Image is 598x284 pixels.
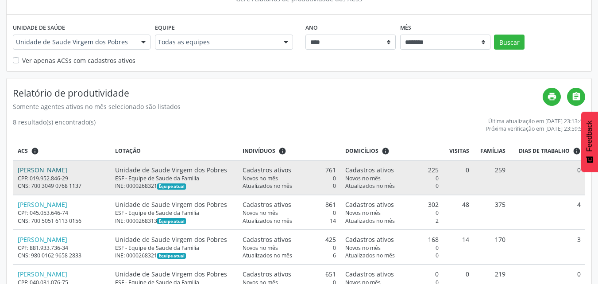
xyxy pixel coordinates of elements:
span: Novos no mês [243,244,278,252]
div: CNS: 980 0162 9658 2833 [18,252,106,259]
span: Novos no mês [243,209,278,217]
div: Somente agentes ativos no mês selecionado são listados [13,102,543,111]
div: INE: 0000268321 [115,182,233,190]
i: <div class="text-left"> <div> <strong>Cadastros ativos:</strong> Cadastros que estão vinculados a... [278,147,286,155]
div: CPF: 019.952.846-29 [18,175,106,182]
i:  [571,92,581,101]
td: 0 [444,160,474,195]
span: Esta é a equipe atual deste Agente [157,253,186,259]
span: Esta é a equipe atual deste Agente [157,218,186,224]
div: ESF - Equipe de Saude da Familia [115,175,233,182]
span: Esta é a equipe atual deste Agente [157,183,186,190]
td: 48 [444,195,474,230]
span: Domicílios [345,147,378,155]
div: 2 [345,217,439,225]
div: 0 [345,175,439,182]
a:  [567,88,585,106]
div: 8 resultado(s) encontrado(s) [13,117,96,132]
h4: Relatório de produtividade [13,88,543,99]
div: 6 [243,252,336,259]
a: [PERSON_NAME] [18,235,67,244]
div: INE: 0000268321 [115,252,233,259]
td: 14 [444,230,474,264]
span: Atualizados no mês [243,252,292,259]
label: Mês [400,21,411,35]
td: 375 [474,195,510,230]
div: Unidade de Saude Virgem dos Pobres [115,165,233,175]
span: Cadastros ativos [243,200,291,209]
span: Cadastros ativos [243,269,291,279]
div: 761 [243,165,336,175]
div: 225 [345,165,439,175]
div: INE: 0000268313 [115,217,233,225]
a: print [543,88,561,106]
button: Feedback - Mostrar pesquisa [581,112,598,172]
span: Cadastros ativos [345,200,394,209]
div: 0 [345,269,439,279]
div: Última atualização em [DATE] 23:13:46 [486,117,585,125]
div: Unidade de Saude Virgem dos Pobres [115,269,233,279]
div: Unidade de Saude Virgem dos Pobres [115,200,233,209]
div: Próxima verificação em [DATE] 23:59:59 [486,125,585,132]
div: CPF: 881.933.736-34 [18,244,106,252]
span: Cadastros ativos [345,269,394,279]
td: 259 [474,160,510,195]
span: Novos no mês [345,244,381,252]
span: Cadastros ativos [243,165,291,175]
th: Visitas [444,142,474,160]
span: Atualizados no mês [243,217,292,225]
div: 0 [345,252,439,259]
i: Dias em que o(a) ACS fez pelo menos uma visita, ou ficha de cadastro individual ou cadastro domic... [573,147,581,155]
label: Unidade de saúde [13,21,65,35]
span: ACS [18,147,28,155]
div: 651 [243,269,336,279]
button: Buscar [494,35,525,50]
span: Feedback [586,121,594,152]
div: CNS: 700 5051 6113 0156 [18,217,106,225]
div: 0 [345,182,439,190]
div: CNS: 700 3049 0768 1137 [18,182,106,190]
span: Novos no mês [345,209,381,217]
i: <div class="text-left"> <div> <strong>Cadastros ativos:</strong> Cadastros que estão vinculados a... [382,147,390,155]
label: Ano [305,21,318,35]
div: 0 [345,244,439,252]
div: 168 [345,235,439,244]
span: Unidade de Saude Virgem dos Pobres [16,38,132,47]
div: 0 [243,175,336,182]
div: 861 [243,200,336,209]
span: Atualizados no mês [345,217,395,225]
span: Atualizados no mês [345,252,395,259]
div: ESF - Equipe de Saude da Familia [115,244,233,252]
td: 170 [474,230,510,264]
div: 0 [243,244,336,252]
div: 0 [243,209,336,217]
th: Lotação [111,142,238,160]
span: Todas as equipes [158,38,274,47]
a: [PERSON_NAME] [18,270,67,278]
div: 0 [243,182,336,190]
span: Novos no mês [243,175,278,182]
div: 0 [345,209,439,217]
div: CPF: 045.053.646-74 [18,209,106,217]
span: Cadastros ativos [345,165,394,175]
td: 4 [510,195,585,230]
span: Cadastros ativos [345,235,394,244]
div: ESF - Equipe de Saude da Familia [115,209,233,217]
span: Atualizados no mês [243,182,292,190]
label: Ver apenas ACSs com cadastros ativos [22,56,135,65]
a: [PERSON_NAME] [18,166,67,174]
td: 0 [510,160,585,195]
span: Indivíduos [243,147,275,155]
span: Cadastros ativos [243,235,291,244]
i: ACSs que estiveram vinculados a uma UBS neste período, mesmo sem produtividade. [31,147,39,155]
div: 302 [345,200,439,209]
a: [PERSON_NAME] [18,200,67,209]
span: Dias de trabalho [519,147,570,155]
i: print [547,92,557,101]
th: Famílias [474,142,510,160]
div: Unidade de Saude Virgem dos Pobres [115,235,233,244]
div: 14 [243,217,336,225]
div: 425 [243,235,336,244]
span: Atualizados no mês [345,182,395,190]
label: Equipe [155,21,175,35]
